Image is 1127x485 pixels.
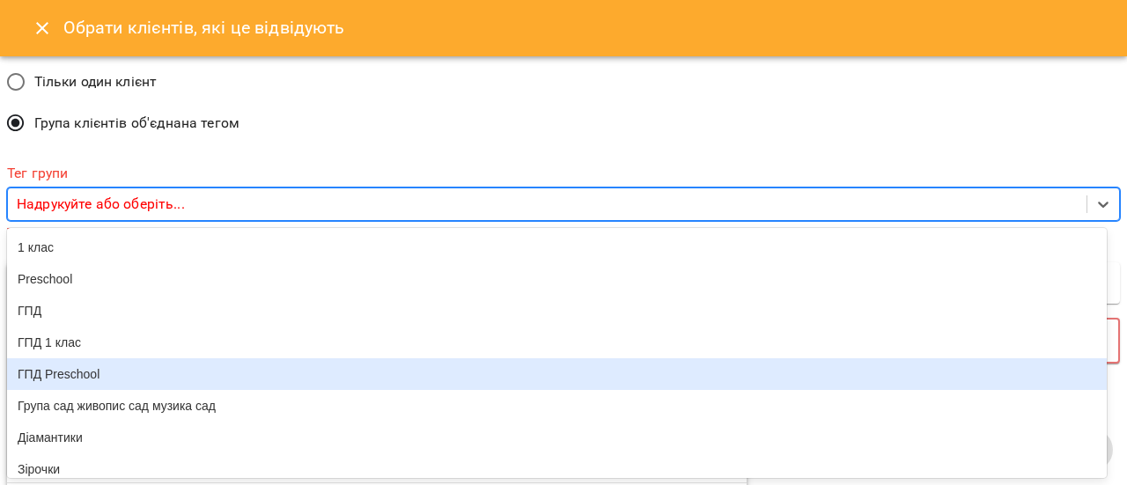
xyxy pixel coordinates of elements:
[7,390,1107,422] div: Група сад живопис сад музика сад
[7,453,1107,485] div: Зірочки
[34,71,158,92] span: Тільки один клієнт
[7,225,114,238] b: Тег групи не задано!
[7,231,1107,263] div: 1 клас
[7,422,1107,453] div: Діамантики
[21,7,63,49] button: Close
[63,14,345,41] h6: Обрати клієнтів, які це відвідують
[17,194,185,215] p: Надрукуйте або оберіть...
[7,263,1107,295] div: Preschool
[7,327,1107,358] div: ГПД 1 клас
[34,113,239,134] span: Група клієнтів об'єднана тегом
[7,358,1107,390] div: ГПД Preschool
[7,295,1107,327] div: ГПД
[7,166,1120,180] label: Тег групи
